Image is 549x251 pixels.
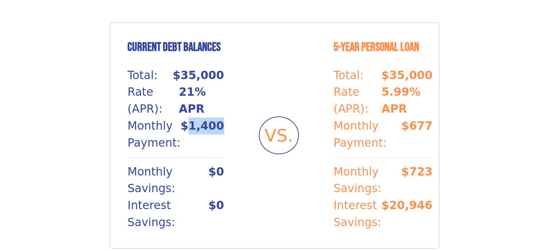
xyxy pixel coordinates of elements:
[334,117,401,151] p: Monthly Payment:
[401,117,433,151] p: $677
[208,197,224,231] p: $0
[334,67,363,84] p: Total:
[179,83,224,117] p: 21% APR
[208,163,224,197] p: $0
[127,67,157,84] p: Total:
[180,117,224,151] p: $1,400
[401,163,433,197] p: $723
[173,67,224,84] p: $35,000
[381,197,432,231] p: $20,946
[334,163,401,197] p: Monthly Savings:
[382,83,433,117] p: 5.99% APR
[127,117,180,151] p: Monthly Payment:
[127,83,179,117] p: Rate (APR):
[127,163,208,197] p: Monthly Savings:
[334,83,382,117] p: Rate (APR):
[334,197,381,231] p: Interest Savings:
[334,40,432,55] h4: 5-Year Personal Loan
[381,67,432,84] p: $35,000
[265,122,293,148] span: VS.
[127,197,208,231] p: Interest Savings:
[127,40,224,55] h4: Current Debt Balances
